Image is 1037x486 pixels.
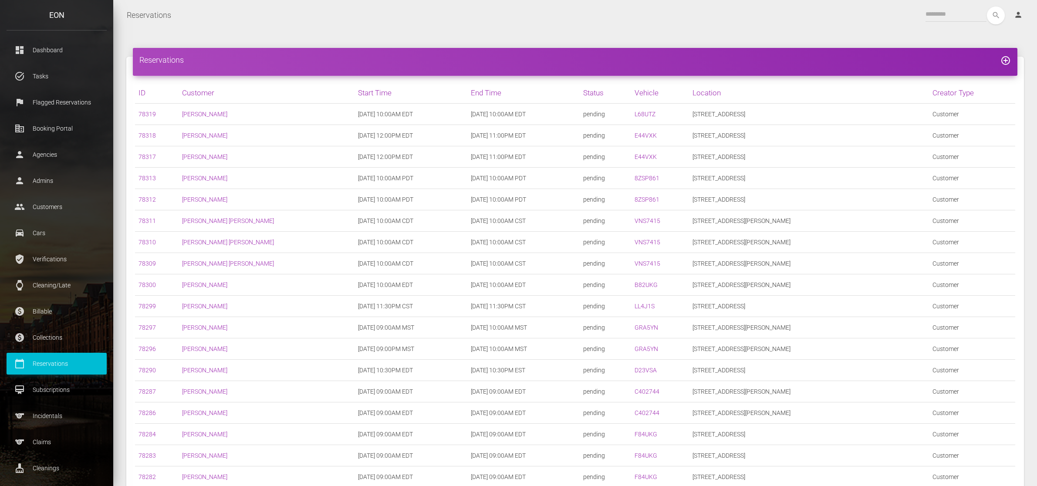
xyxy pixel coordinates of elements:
[929,232,1015,253] td: Customer
[7,170,107,192] a: person Admins
[929,381,1015,402] td: Customer
[467,232,580,253] td: [DATE] 10:00AM CST
[355,296,467,317] td: [DATE] 11:30PM CST
[929,189,1015,210] td: Customer
[13,253,100,266] p: Verifications
[987,7,1005,24] button: search
[467,253,580,274] td: [DATE] 10:00AM CST
[580,189,631,210] td: pending
[635,324,658,331] a: GRA5YN
[13,174,100,187] p: Admins
[689,360,929,381] td: [STREET_ADDRESS]
[7,274,107,296] a: watch Cleaning/Late
[182,303,227,310] a: [PERSON_NAME]
[689,168,929,189] td: [STREET_ADDRESS]
[635,196,659,203] a: 8ZSP861
[929,125,1015,146] td: Customer
[182,153,227,160] a: [PERSON_NAME]
[135,82,179,104] th: ID
[138,324,156,331] a: 78297
[635,175,659,182] a: 8ZSP861
[13,383,100,396] p: Subscriptions
[182,196,227,203] a: [PERSON_NAME]
[580,104,631,125] td: pending
[138,452,156,459] a: 78283
[355,317,467,338] td: [DATE] 09:00AM MST
[689,424,929,445] td: [STREET_ADDRESS]
[13,44,100,57] p: Dashboard
[580,338,631,360] td: pending
[138,196,156,203] a: 78312
[467,338,580,360] td: [DATE] 10:00AM MST
[929,146,1015,168] td: Customer
[467,381,580,402] td: [DATE] 09:00AM EDT
[7,65,107,87] a: task_alt Tasks
[929,82,1015,104] th: Creator Type
[13,279,100,292] p: Cleaning/Late
[1000,55,1011,66] i: add_circle_outline
[635,473,657,480] a: F84UKG
[580,168,631,189] td: pending
[139,54,1011,65] h4: Reservations
[689,189,929,210] td: [STREET_ADDRESS]
[689,296,929,317] td: [STREET_ADDRESS]
[138,303,156,310] a: 78299
[580,424,631,445] td: pending
[689,146,929,168] td: [STREET_ADDRESS]
[13,226,100,240] p: Cars
[580,274,631,296] td: pending
[13,305,100,318] p: Billable
[7,91,107,113] a: flag Flagged Reservations
[929,317,1015,338] td: Customer
[355,402,467,424] td: [DATE] 09:00AM EDT
[7,353,107,375] a: calendar_today Reservations
[635,281,658,288] a: B82UKG
[929,296,1015,317] td: Customer
[355,210,467,232] td: [DATE] 10:00AM CDT
[182,132,227,139] a: [PERSON_NAME]
[689,274,929,296] td: [STREET_ADDRESS][PERSON_NAME]
[182,367,227,374] a: [PERSON_NAME]
[580,445,631,466] td: pending
[635,367,657,374] a: D23VSA
[580,253,631,274] td: pending
[355,360,467,381] td: [DATE] 10:30PM EDT
[182,473,227,480] a: [PERSON_NAME]
[580,232,631,253] td: pending
[355,274,467,296] td: [DATE] 10:00AM EDT
[929,338,1015,360] td: Customer
[138,431,156,438] a: 78284
[689,82,929,104] th: Location
[1014,10,1023,19] i: person
[355,424,467,445] td: [DATE] 09:00AM EDT
[580,317,631,338] td: pending
[182,345,227,352] a: [PERSON_NAME]
[1007,7,1030,24] a: person
[467,402,580,424] td: [DATE] 09:00AM EDT
[689,232,929,253] td: [STREET_ADDRESS][PERSON_NAME]
[635,260,660,267] a: VNS7415
[7,39,107,61] a: dashboard Dashboard
[355,445,467,466] td: [DATE] 09:00AM EDT
[467,168,580,189] td: [DATE] 10:00AM PDT
[580,402,631,424] td: pending
[580,381,631,402] td: pending
[7,327,107,348] a: paid Collections
[929,445,1015,466] td: Customer
[355,146,467,168] td: [DATE] 12:00PM EDT
[7,379,107,401] a: card_membership Subscriptions
[138,175,156,182] a: 78313
[7,118,107,139] a: corporate_fare Booking Portal
[355,232,467,253] td: [DATE] 10:00AM CDT
[929,424,1015,445] td: Customer
[580,146,631,168] td: pending
[138,345,156,352] a: 78296
[467,274,580,296] td: [DATE] 10:00AM EDT
[138,388,156,395] a: 78287
[13,331,100,344] p: Collections
[7,457,107,479] a: cleaning_services Cleanings
[580,210,631,232] td: pending
[13,357,100,370] p: Reservations
[138,153,156,160] a: 78317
